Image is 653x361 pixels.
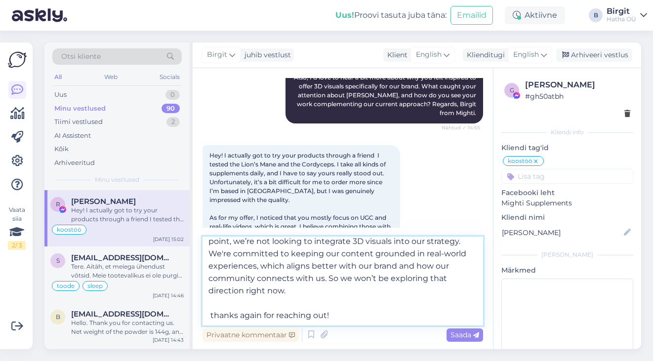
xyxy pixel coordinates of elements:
div: Klienditugi [463,50,505,60]
div: Minu vestlused [54,104,106,114]
p: Kliendi nimi [501,212,633,223]
img: Askly Logo [8,50,27,69]
textarea: Hey. Thanks so much for the kind words—really glad to hear you got to try some of our products. I... [203,237,483,325]
span: R [56,201,60,208]
input: Lisa tag [501,169,633,184]
b: Uus! [335,10,354,20]
span: bharatsonkiya01@gmail.com [71,310,174,319]
button: Emailid [450,6,493,25]
div: Birgit [607,7,636,15]
span: toode [57,283,75,289]
div: Web [102,71,120,83]
span: Nähtud ✓ 14:55 [442,124,480,131]
div: [DATE] 14:43 [153,336,184,344]
p: Märkmed [501,265,633,276]
span: English [513,49,539,60]
div: [DATE] 15:02 [153,236,184,243]
div: Hatha OÜ [607,15,636,23]
span: Saada [450,330,479,339]
span: sleep [87,283,103,289]
div: Kliendi info [501,128,633,137]
div: Vaata siia [8,205,26,250]
p: Kliendi tag'id [501,143,633,153]
div: juhib vestlust [241,50,291,60]
span: g [510,86,514,94]
div: # gh50atbh [525,91,630,102]
div: Kõik [54,144,69,154]
div: 0 [165,90,180,100]
div: Socials [158,71,182,83]
div: All [52,71,64,83]
div: Tere. Aitäh, et meiega ühendust võtsid. Meie tootevalikus ei ole purgis kapsleid- purgitooted on ... [71,262,184,280]
a: BirgitHatha OÜ [607,7,647,23]
div: 2 [166,117,180,127]
div: Privaatne kommentaar [203,328,299,342]
span: siiri.aiaste@gmail.com [71,253,174,262]
span: koostöö [57,227,82,233]
div: Arhiveeritud [54,158,95,168]
div: AI Assistent [54,131,91,141]
span: English [416,49,442,60]
span: Razvan Lupsa [71,197,136,206]
div: B [589,8,603,22]
span: koostöö [508,158,532,164]
span: Minu vestlused [95,175,139,184]
div: Hello. Thank you for contacting us. Net weight of the powder is 144g, and the jar contains approx... [71,319,184,336]
div: Klient [383,50,408,60]
div: [PERSON_NAME] [525,79,630,91]
span: Otsi kliente [61,51,101,62]
input: Lisa nimi [502,227,622,238]
div: Aktiivne [505,6,565,24]
div: Tiimi vestlused [54,117,103,127]
div: 90 [162,104,180,114]
div: [DATE] 14:46 [153,292,184,299]
div: Arhiveeri vestlus [556,48,632,62]
span: Hey! I actually got to try your products through a friend I tested the Lion’s Mane and the Cordyc... [209,152,393,292]
div: Uus [54,90,67,100]
span: Birgit [207,49,227,60]
span: s [56,257,60,264]
p: Facebooki leht [501,188,633,198]
div: 2 / 3 [8,241,26,250]
span: b [56,313,60,321]
p: Mighti Supplements [501,198,633,208]
div: Hey! I actually got to try your products through a friend I tested the Lion’s Mane and the Cordyc... [71,206,184,224]
div: Proovi tasuta juba täna: [335,9,447,21]
div: [PERSON_NAME] [501,250,633,259]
